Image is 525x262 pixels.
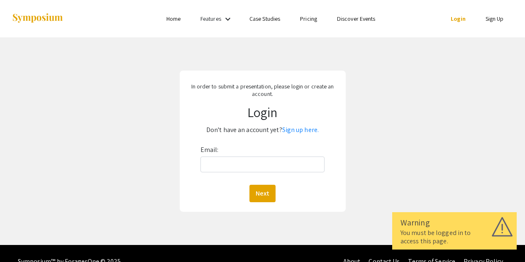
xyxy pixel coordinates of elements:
div: Warning [400,216,508,229]
button: Next [249,185,276,202]
mat-icon: Expand Features list [223,14,233,24]
label: Email: [200,143,219,157]
a: Sign up here. [282,125,319,134]
a: Features [200,15,221,22]
img: Symposium by ForagerOne [12,13,63,24]
a: Pricing [300,15,317,22]
a: Sign Up [486,15,504,22]
div: You must be logged in to access this page. [400,229,508,245]
a: Login [451,15,466,22]
p: In order to submit a presentation, please login or create an account. [185,83,340,98]
a: Case Studies [249,15,280,22]
h1: Login [185,104,340,120]
p: Don't have an account yet? [185,123,340,137]
a: Discover Events [337,15,376,22]
a: Home [166,15,181,22]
